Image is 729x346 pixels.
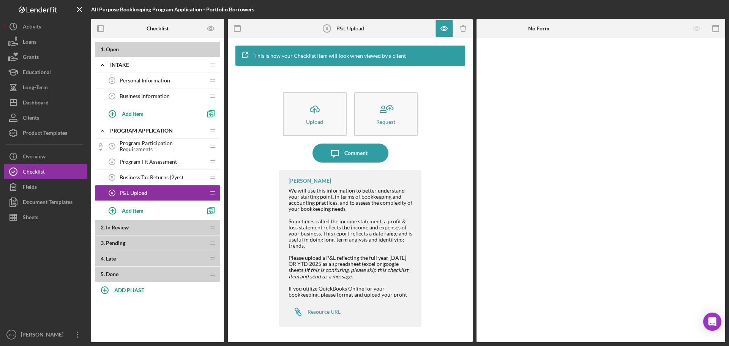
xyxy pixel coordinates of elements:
button: Checklist [4,164,87,179]
div: Please upload a P&L reflecting the full year [DATE] OR YTD 2025 as a spreadsheet (excel or google... [289,255,414,279]
span: Program Fit Assessment [120,159,177,165]
span: Business Information [120,93,170,99]
tspan: 1 [111,79,113,82]
button: ES[PERSON_NAME] [4,327,87,342]
b: No Form [528,25,549,32]
div: Grants [23,49,39,66]
div: Program Application [110,128,205,134]
span: 2 . [101,224,105,231]
span: 1 . [101,46,105,52]
span: Program Participation Requirements [120,140,205,152]
button: Loans [4,34,87,49]
div: Request [376,119,395,125]
span: 3 . [101,240,105,246]
b: Checklist [147,25,169,32]
div: Sheets [23,210,38,227]
span: Business Tax Returns (2yrs) [120,174,183,180]
div: [PERSON_NAME] [19,327,68,344]
b: All Purpose Bookkeeping Program Application - Portfolio Borrowers [91,6,254,13]
span: Done [106,271,118,277]
div: Upload [306,119,323,125]
span: Pending [106,240,125,246]
div: Add Item [122,106,144,121]
span: Open [106,46,119,52]
button: Preview as [202,20,219,37]
div: Sometimes called the income statement, a profit & loss statement reflects the income and expenses... [289,218,414,249]
button: Clients [4,110,87,125]
div: [PERSON_NAME] [289,178,331,184]
div: Intake [110,62,205,68]
div: If you utilize QuickBooks Online for your bookkeeping, please format and upload your profit and l... [289,286,414,304]
tspan: 5 [111,175,113,179]
text: ES [9,333,14,337]
tspan: 6 [111,191,113,195]
div: Dashboard [23,95,49,112]
span: 4 . [101,255,105,262]
button: Comment [312,144,388,163]
div: Comment [344,144,368,163]
button: Educational [4,65,87,80]
tspan: 6 [326,26,328,31]
button: Long-Term [4,80,87,95]
span: In Review [106,224,129,231]
span: Personal Information [120,77,170,84]
button: Add Item [103,203,201,218]
button: Dashboard [4,95,87,110]
span: 5 . [101,271,105,277]
button: Overview [4,149,87,164]
span: P&L Upload [120,190,147,196]
tspan: 2 [111,94,113,98]
div: Fields [23,179,37,196]
div: Checklist [23,164,45,181]
div: Overview [23,149,46,166]
tspan: 4 [111,160,113,164]
div: P&L Upload [336,25,364,32]
a: Resource URL [289,304,341,319]
button: Document Templates [4,194,87,210]
div: This is how your Checklist Item will look when viewed by a client [254,53,406,59]
div: We will use this information to better understand your starting point, in terms of bookkeeping an... [289,188,414,212]
div: Add Item [122,203,144,218]
div: Clients [23,110,39,127]
button: Product Templates [4,125,87,141]
button: Add Item [103,106,201,121]
div: Document Templates [23,194,73,212]
button: Activity [4,19,87,34]
span: Late [106,255,116,262]
button: Sheets [4,210,87,225]
a: here. [372,297,384,304]
div: Resource URL [308,309,341,315]
button: Fields [4,179,87,194]
b: ADD PHASE [114,287,144,293]
button: ADD PHASE [95,282,220,297]
div: Product Templates [23,125,67,142]
tspan: 3 [111,144,113,148]
div: Activity [23,19,41,36]
div: Loans [23,34,36,51]
button: Upload [283,92,347,136]
div: Open Intercom Messenger [703,313,721,331]
button: Request [354,92,418,136]
button: Grants [4,49,87,65]
div: Educational [23,65,51,82]
div: Long-Term [23,80,48,97]
em: If this is confusing, please skip this checklist item and send us a message. [289,267,408,279]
